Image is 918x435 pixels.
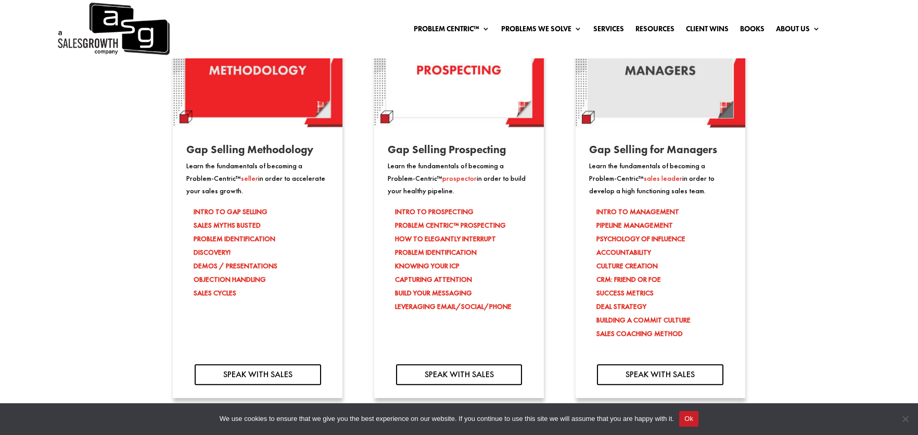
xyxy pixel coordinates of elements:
[186,160,328,197] p: Learn the fundamentals of becoming a Problem-Centric™ in order to accelerate your sales growth.
[596,205,731,218] li: INTRO TO MANAGEMENT
[194,286,328,300] li: SALES CYCLES
[900,414,910,424] span: No
[596,300,731,313] li: DEAL STRATEGY
[596,327,731,340] li: SALES COACHING METHOD
[596,218,731,232] li: PIPELINE MANAGEMENT
[644,173,682,183] span: sales leader
[194,232,328,245] li: PROBLEM IDENTIFICATION
[635,25,674,36] a: Resources
[396,364,522,385] a: SPEAK WITH SALES
[395,218,530,259] li: PROBLEM CENTRIC™ PROSPECTING HOW TO ELEGANTLY INTERRUPT PROBLEM IDENTIFICATION
[596,232,731,245] li: PSYCHOLOGY OF INFLUENCE
[596,286,731,300] li: SUCCESS METRICS
[740,25,764,36] a: Books
[589,160,731,197] p: Learn the fundamentals of becoming a Problem-Centric™ in order to develop a high functioning sale...
[597,364,723,385] a: SPEAK WITH SALES
[589,142,717,156] span: Gap Selling for Managers
[596,245,731,259] li: ACCOUNTABILITY
[194,259,328,272] li: DEMOS / PRESENTATIONS
[395,259,530,272] li: KNOWING YOUR ICP
[194,205,328,218] li: INTRO TO GAP SELLING
[186,142,313,156] span: Gap Selling Methodology
[596,259,731,272] li: CULTURE CREATION
[395,272,530,286] li: CAPTURING ATTENTION
[593,25,624,36] a: Services
[596,272,731,286] li: CRM: FRIEND OR FOE
[388,142,506,156] span: Gap Selling Prospecting
[414,25,490,36] a: Problem Centric™
[679,411,698,427] button: Ok
[776,25,820,36] a: About Us
[501,25,582,36] a: Problems We Solve
[220,414,674,424] span: We use cookies to ensure that we give you the best experience on our website. If you continue to ...
[194,245,328,259] li: DISCOVERY!
[442,173,477,183] span: prospector
[194,272,328,286] li: OBJECTION HANDLING
[596,313,731,327] li: BUILDING A COMMIT CULTURE
[395,205,530,218] li: INTRO TO PROSPECTING
[195,364,321,385] a: SPEAK WITH SALES
[241,173,258,183] span: seller
[388,160,530,197] p: Learn the fundamentals of becoming a Problem-Centric™ in order to build your healthy pipeline.
[395,286,530,313] li: BUILD YOUR MESSAGING LEVERAGING EMAIL/SOCIAL/PHONE
[194,218,328,232] li: SALES MYTHS BUSTED
[686,25,729,36] a: Client Wins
